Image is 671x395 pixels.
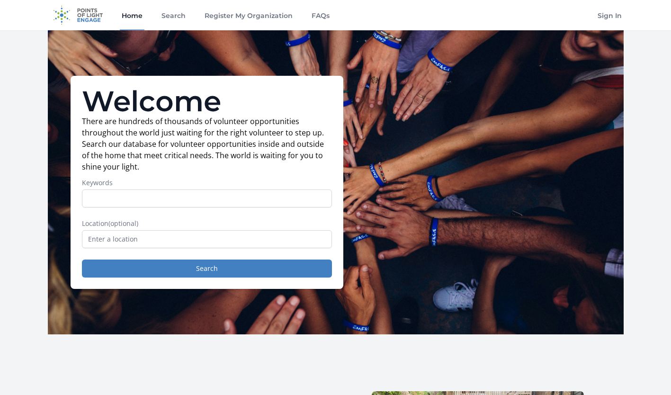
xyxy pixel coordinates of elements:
label: Keywords [82,178,332,188]
span: (optional) [108,219,138,228]
h1: Welcome [82,87,332,116]
p: There are hundreds of thousands of volunteer opportunities throughout the world just waiting for ... [82,116,332,172]
label: Location [82,219,332,228]
button: Search [82,260,332,278]
input: Enter a location [82,230,332,248]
